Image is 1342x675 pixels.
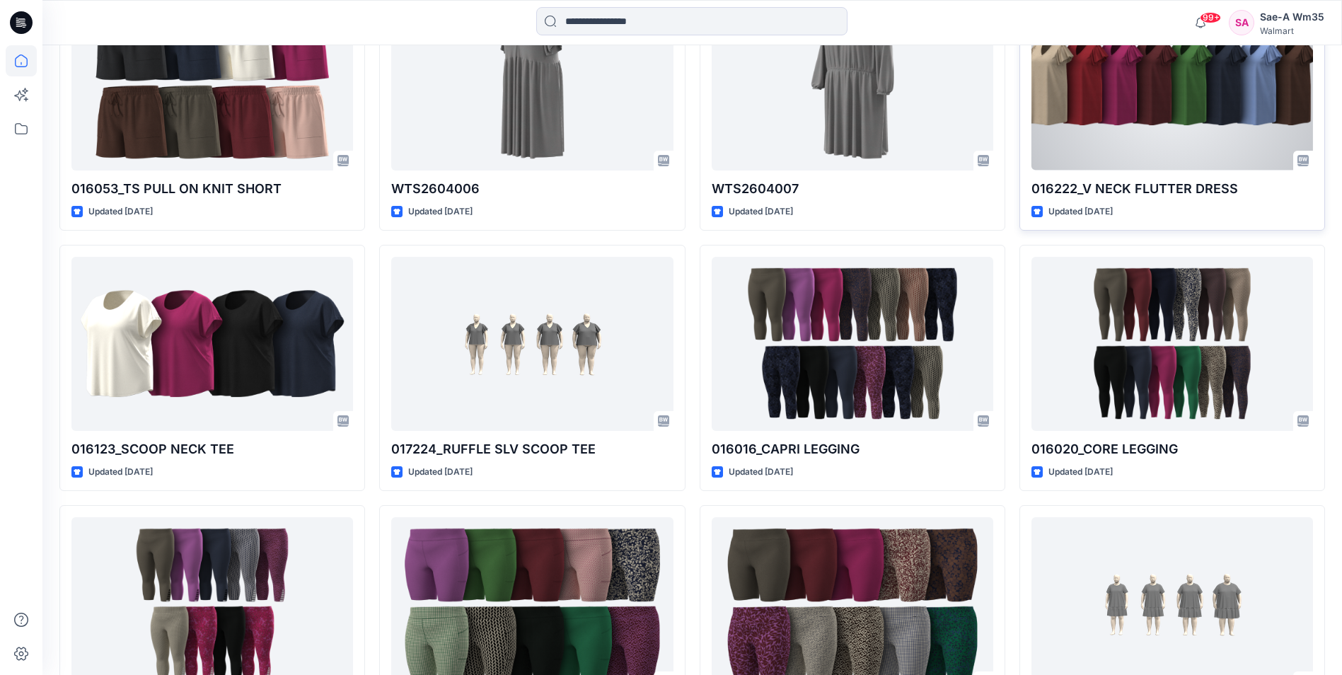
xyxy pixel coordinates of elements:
[391,439,673,459] p: 017224_RUFFLE SLV SCOOP TEE
[1229,10,1254,35] div: SA
[712,439,993,459] p: 016016_CAPRI LEGGING
[1031,179,1313,199] p: 016222_V NECK FLUTTER DRESS
[408,204,473,219] p: Updated [DATE]
[71,179,353,199] p: 016053_TS PULL ON KNIT SHORT
[1048,465,1113,480] p: Updated [DATE]
[1048,204,1113,219] p: Updated [DATE]
[729,465,793,480] p: Updated [DATE]
[712,257,993,430] a: 016016_CAPRI LEGGING
[1260,25,1324,36] div: Walmart
[88,204,153,219] p: Updated [DATE]
[391,179,673,199] p: WTS2604006
[1031,439,1313,459] p: 016020_CORE LEGGING
[88,465,153,480] p: Updated [DATE]
[1200,12,1221,23] span: 99+
[408,465,473,480] p: Updated [DATE]
[729,204,793,219] p: Updated [DATE]
[1031,257,1313,430] a: 016020_CORE LEGGING
[71,439,353,459] p: 016123_SCOOP NECK TEE
[1260,8,1324,25] div: Sae-A Wm35
[71,257,353,430] a: 016123_SCOOP NECK TEE
[391,257,673,430] a: 017224_RUFFLE SLV SCOOP TEE
[712,179,993,199] p: WTS2604007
